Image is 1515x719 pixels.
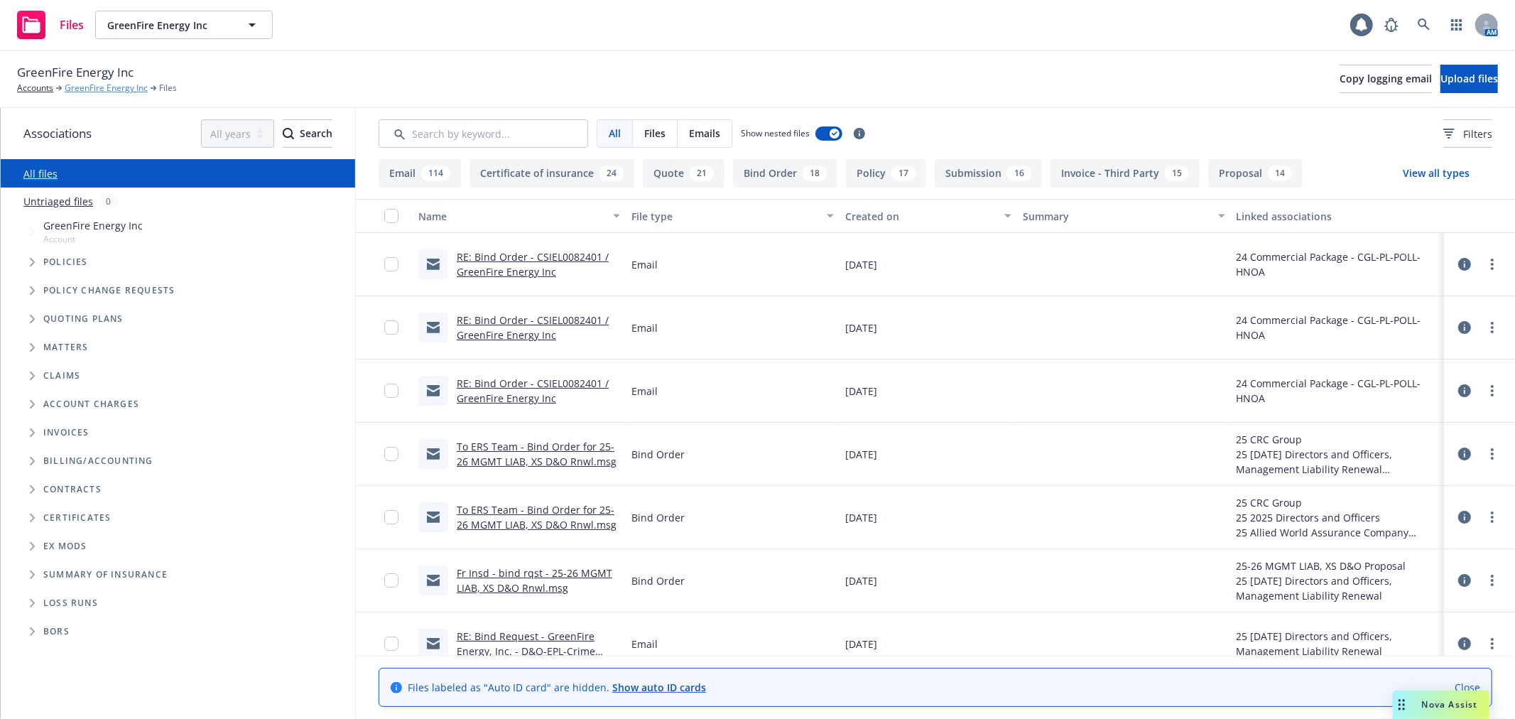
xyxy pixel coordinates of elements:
[631,637,658,652] span: Email
[1237,573,1438,603] div: 25 [DATE] Directors and Officers, Management Liability Renewal
[384,510,398,524] input: Toggle Row Selected
[741,127,810,139] span: Show nested files
[457,313,609,342] a: RE: Bind Order - CSIEL0082401 / GreenFire Energy Inc
[99,193,118,210] div: 0
[95,11,273,39] button: GreenFire Energy Inc
[1237,209,1438,224] div: Linked associations
[65,82,148,94] a: GreenFire Energy Inc
[1237,558,1438,573] div: 25-26 MGMT LIAB, XS D&O Proposal
[1443,11,1471,39] a: Switch app
[43,233,143,245] span: Account
[1443,126,1492,141] span: Filters
[43,343,88,352] span: Matters
[43,428,89,437] span: Invoices
[631,257,658,272] span: Email
[1007,166,1031,181] div: 16
[469,159,634,188] button: Certificate of insurance
[23,194,93,209] a: Untriaged files
[846,159,926,188] button: Policy
[845,320,877,335] span: [DATE]
[1,447,355,646] div: Folder Tree Example
[1050,159,1200,188] button: Invoice - Third Party
[631,384,658,399] span: Email
[1484,572,1501,589] a: more
[935,159,1042,188] button: Submission
[379,159,461,188] button: Email
[457,503,617,531] a: To ERS Team - Bind Order for 25-26 MGMT LIAB, XS D&O Rnwl.msg
[43,571,168,579] span: Summary of insurance
[733,159,837,188] button: Bind Order
[418,209,604,224] div: Name
[845,447,877,462] span: [DATE]
[457,377,609,405] a: RE: Bind Order - CSIEL0082401 / GreenFire Energy Inc
[845,573,877,588] span: [DATE]
[11,5,89,45] a: Files
[1484,509,1501,526] a: more
[1380,159,1492,188] button: View all types
[1237,313,1438,342] div: 24 Commercial Package - CGL-PL-POLL-HNOA
[413,199,626,233] button: Name
[1377,11,1406,39] a: Report a Bug
[612,681,706,694] a: Show auto ID cards
[1463,126,1492,141] span: Filters
[1440,65,1498,93] button: Upload files
[43,400,139,409] span: Account charges
[1237,629,1438,659] div: 25 [DATE] Directors and Officers, Management Liability Renewal
[17,63,134,82] span: GreenFire Energy Inc
[159,82,177,94] span: Files
[1231,199,1444,233] button: Linked associations
[283,128,294,139] svg: Search
[43,485,102,494] span: Contracts
[283,119,332,148] button: SearchSearch
[457,250,609,279] a: RE: Bind Order - CSIEL0082401 / GreenFire Energy Inc
[1484,635,1501,652] a: more
[631,510,685,525] span: Bind Order
[457,440,617,468] a: To ERS Team - Bind Order for 25-26 MGMT LIAB, XS D&O Rnwl.msg
[384,573,398,588] input: Toggle Row Selected
[1410,11,1438,39] a: Search
[1237,525,1438,540] div: 25 Allied World Assurance Company (AWAC), CRC Group, Allied World Insurance Company - CRC Group
[1268,166,1292,181] div: 14
[384,257,398,271] input: Toggle Row Selected
[1484,319,1501,336] a: more
[631,320,658,335] span: Email
[43,457,153,465] span: Billing/Accounting
[845,209,996,224] div: Created on
[1237,432,1438,447] div: 25 CRC Group
[1484,382,1501,399] a: more
[643,159,724,188] button: Quote
[626,199,839,233] button: File type
[1393,691,1489,719] button: Nova Assist
[845,510,877,525] span: [DATE]
[457,566,612,595] a: Fr Insd - bind rqst - 25-26 MGMT LIAB, XS D&O Rnwl.msg
[23,167,58,180] a: All files
[23,124,92,143] span: Associations
[408,680,706,695] span: Files labeled as "Auto ID card" are hidden.
[1422,698,1478,710] span: Nova Assist
[1208,159,1303,188] button: Proposal
[845,637,877,652] span: [DATE]
[43,599,98,607] span: Loss Runs
[43,542,87,551] span: Ex Mods
[1237,510,1438,525] div: 25 2025 Directors and Officers
[1443,119,1492,148] button: Filters
[43,218,143,233] span: GreenFire Energy Inc
[379,119,588,148] input: Search by keyword...
[803,166,827,181] div: 18
[631,209,818,224] div: File type
[43,372,80,380] span: Claims
[43,627,70,636] span: BORs
[384,209,398,223] input: Select all
[457,629,595,673] a: RE: Bind Request - GreenFire Energy, Inc. - D&O-EPL-Crime renewal proposal exp [DATE]
[384,637,398,651] input: Toggle Row Selected
[891,166,916,181] div: 17
[43,258,88,266] span: Policies
[845,384,877,399] span: [DATE]
[384,384,398,398] input: Toggle Row Selected
[60,19,84,31] span: Files
[43,286,175,295] span: Policy change requests
[43,514,111,522] span: Certificates
[1455,680,1480,695] a: Close
[1017,199,1230,233] button: Summary
[644,126,666,141] span: Files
